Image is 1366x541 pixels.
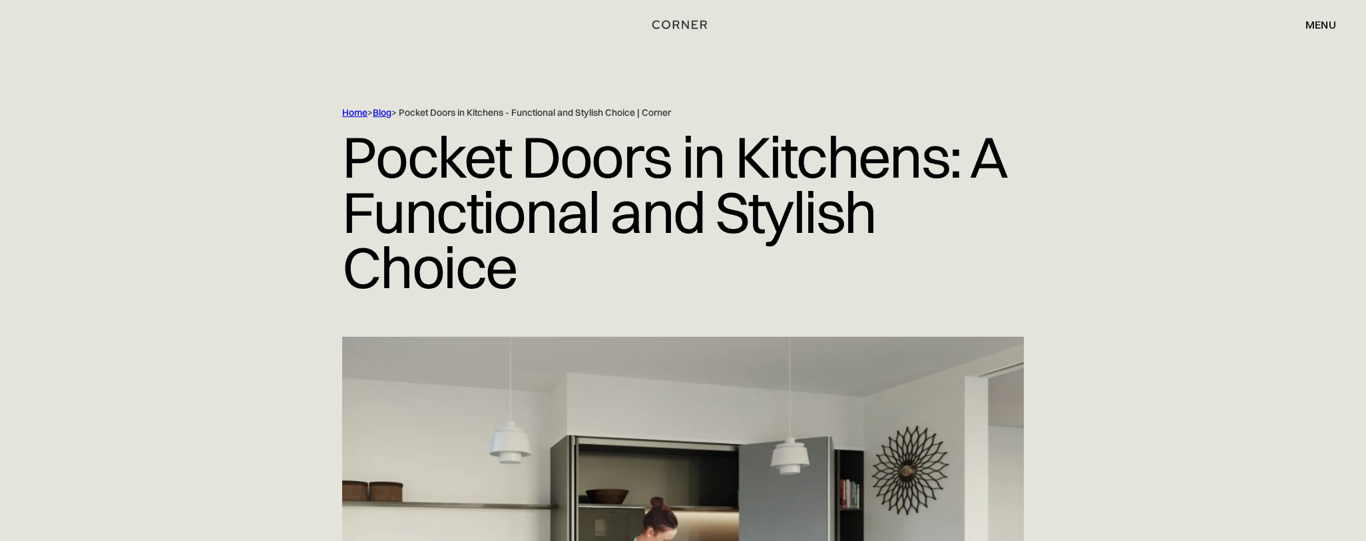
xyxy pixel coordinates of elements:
a: Blog [373,106,391,118]
div: menu [1305,19,1336,30]
h1: Pocket Doors in Kitchens: A Functional and Stylish Choice [342,119,1024,305]
div: menu [1292,13,1336,36]
div: > > Pocket Doors in Kitchens - Functional and Stylish Choice | Corner [342,106,968,119]
a: Home [342,106,367,118]
a: home [642,16,724,33]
